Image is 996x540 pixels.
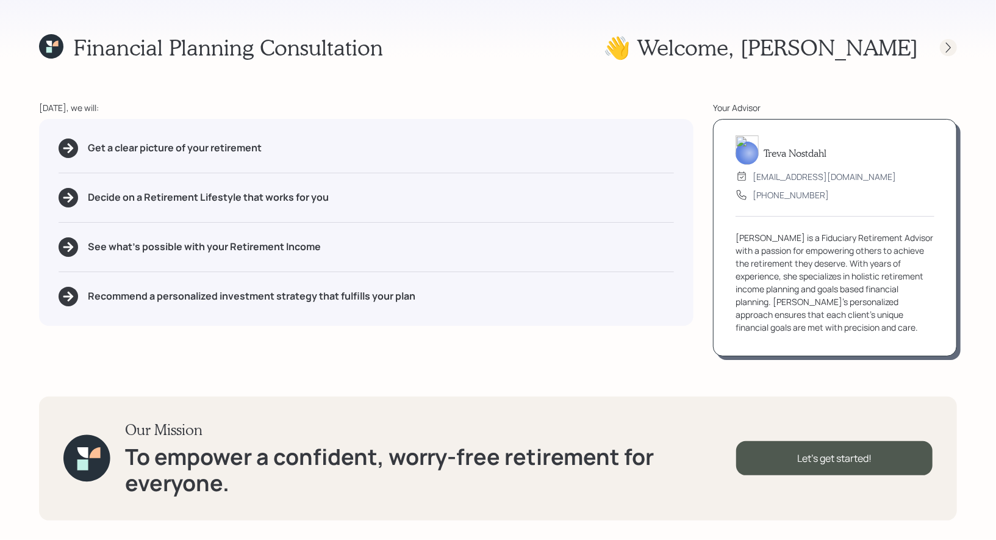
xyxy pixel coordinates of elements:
[736,231,934,334] div: [PERSON_NAME] is a Fiduciary Retirement Advisor with a passion for empowering others to achieve t...
[88,290,415,302] h5: Recommend a personalized investment strategy that fulfills your plan
[736,441,933,475] div: Let's get started!
[88,142,262,154] h5: Get a clear picture of your retirement
[125,444,736,496] h1: To empower a confident, worry-free retirement for everyone.
[736,135,759,165] img: treva-nostdahl-headshot.png
[753,189,829,201] div: [PHONE_NUMBER]
[713,101,957,114] div: Your Advisor
[88,241,321,253] h5: See what's possible with your Retirement Income
[88,192,329,203] h5: Decide on a Retirement Lifestyle that works for you
[603,34,918,60] h1: 👋 Welcome , [PERSON_NAME]
[764,147,826,159] h5: Treva Nostdahl
[125,421,736,439] h3: Our Mission
[39,101,693,114] div: [DATE], we will:
[753,170,896,183] div: [EMAIL_ADDRESS][DOMAIN_NAME]
[73,34,383,60] h1: Financial Planning Consultation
